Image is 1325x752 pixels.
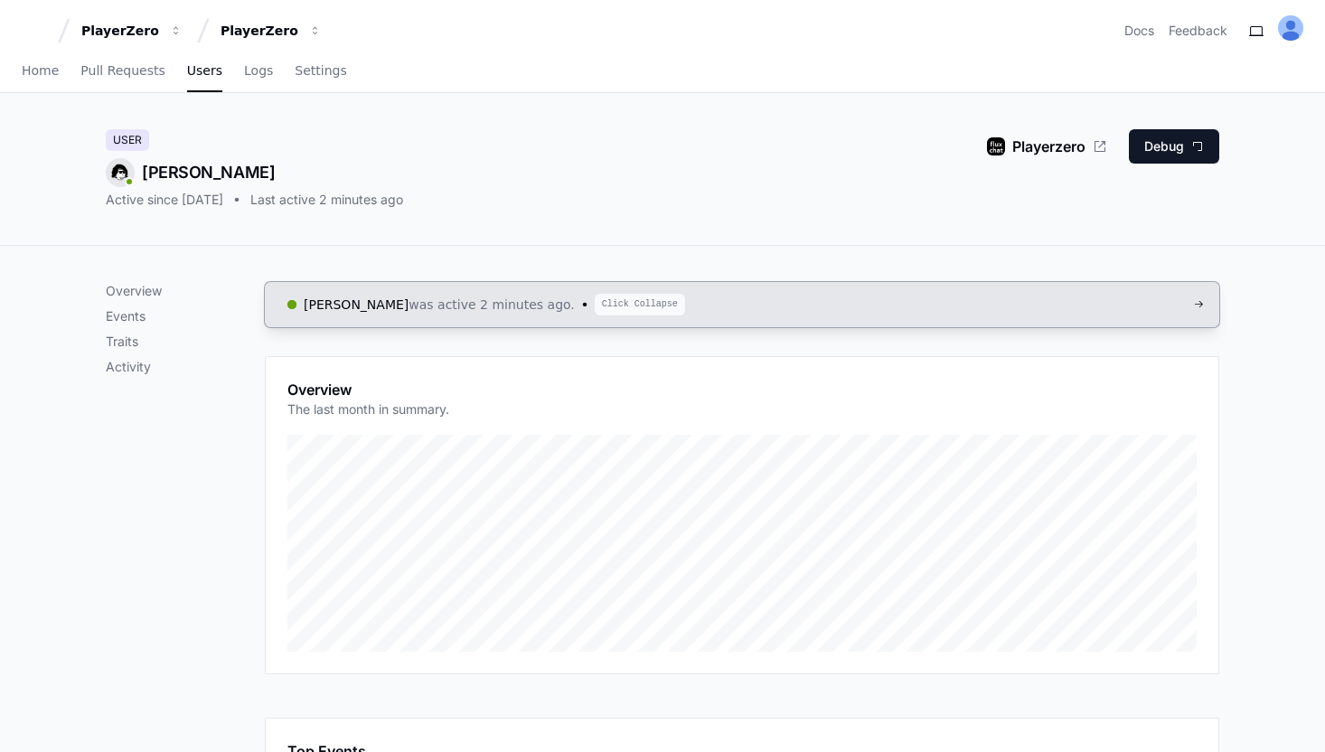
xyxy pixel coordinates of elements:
app-pz-page-link-header: Overview [287,379,1197,429]
div: Last active 2 minutes ago [250,191,403,209]
span: Logs [244,65,273,76]
div: [PERSON_NAME] [106,158,403,187]
p: Events [106,307,265,325]
a: Home [22,51,59,92]
div: PlayerZero [81,22,159,40]
a: Users [187,51,222,92]
a: Docs [1124,22,1154,40]
button: Feedback [1169,22,1227,40]
a: Logs [244,51,273,92]
a: Settings [295,51,346,92]
span: Playerzero [1012,136,1085,157]
p: Traits [106,333,265,351]
p: The last month in summary. [287,400,449,418]
span: was active 2 minutes ago. [409,296,575,314]
p: Activity [106,358,265,376]
p: Overview [106,282,265,300]
img: flux.chat [987,137,1005,155]
span: Pull Requests [80,65,164,76]
a: Pull Requests [80,51,164,92]
a: [PERSON_NAME]was active 2 minutes ago.Click Collapse [265,282,1219,327]
a: Playerzero [1012,136,1107,157]
div: User [106,129,149,151]
span: Users [187,65,222,76]
button: PlayerZero [74,14,190,47]
img: ALV-UjVcatvuIE3Ry8vbS9jTwWSCDSui9a-KCMAzof9oLoUoPIJpWA8kMXHdAIcIkQmvFwXZGxSVbioKmBNr7v50-UrkRVwdj... [1278,15,1303,41]
button: PlayerZero [213,14,329,47]
a: [PERSON_NAME] [304,297,409,312]
button: Debug [1129,129,1219,164]
h1: Overview [287,379,449,400]
span: Click Collapse [595,294,685,315]
div: PlayerZero [221,22,298,40]
img: 16.svg [108,161,132,184]
span: Settings [295,65,346,76]
div: Active since [DATE] [106,191,223,209]
span: Home [22,65,59,76]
